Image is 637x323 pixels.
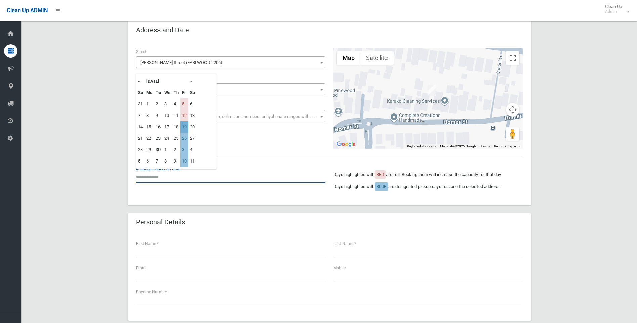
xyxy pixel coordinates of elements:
a: Open this area in Google Maps (opens a new window) [335,140,357,149]
td: 14 [136,121,145,133]
td: 10 [180,155,188,167]
td: 4 [188,144,197,155]
td: 23 [154,133,163,144]
td: 26 [180,133,188,144]
td: 11 [172,110,180,121]
td: 8 [163,155,172,167]
button: Map camera controls [506,103,519,117]
small: Admin [605,9,622,14]
th: We [163,87,172,98]
a: Report a map error [494,144,521,148]
td: 30 [154,144,163,155]
th: Mo [145,87,154,98]
td: 1 [145,98,154,110]
th: [DATE] [145,76,188,87]
td: 3 [163,98,172,110]
span: Clean Up [602,4,629,14]
td: 7 [154,155,163,167]
td: 19 [180,121,188,133]
th: Th [172,87,180,98]
td: 8 [145,110,154,121]
span: BLUE [376,184,386,189]
td: 17 [163,121,172,133]
td: 6 [145,155,154,167]
td: 9 [154,110,163,121]
td: 7 [136,110,145,121]
td: 5 [136,155,145,167]
p: Days highlighted with are designated pickup days for zone the selected address. [333,183,523,191]
td: 12 [180,110,188,121]
td: 3 [180,144,188,155]
span: Map data ©2025 Google [440,144,476,148]
p: Days highlighted with are full. Booking them will increase the capacity for that day. [333,171,523,179]
td: 1 [163,144,172,155]
td: 20 [188,121,197,133]
header: Address and Date [128,24,197,37]
td: 15 [145,121,154,133]
th: Fr [180,87,188,98]
td: 13 [188,110,197,121]
td: 29 [145,144,154,155]
td: 28 [136,144,145,155]
td: 11 [188,155,197,167]
span: 427 [138,85,324,94]
th: « [136,76,145,87]
span: Homer Street (EARLWOOD 2206) [136,56,325,68]
td: 4 [172,98,180,110]
td: 16 [154,121,163,133]
span: Clean Up ADMIN [7,7,48,14]
header: Personal Details [128,216,193,229]
th: Sa [188,87,197,98]
button: Show satellite imagery [360,51,394,65]
button: Toggle fullscreen view [506,51,519,65]
td: 6 [188,98,197,110]
td: 5 [180,98,188,110]
span: Select the unit number from the dropdown, delimit unit numbers or hyphenate ranges with a comma [140,114,328,119]
a: Terms (opens in new tab) [481,144,490,148]
td: 10 [163,110,172,121]
span: RED [376,172,384,177]
button: Keyboard shortcuts [407,144,436,149]
td: 24 [163,133,172,144]
td: 31 [136,98,145,110]
th: Su [136,87,145,98]
span: Homer Street (EARLWOOD 2206) [138,58,324,67]
td: 25 [172,133,180,144]
td: 22 [145,133,154,144]
td: 9 [172,155,180,167]
th: Tu [154,87,163,98]
span: 427 [136,83,325,95]
th: » [188,76,197,87]
td: 2 [154,98,163,110]
button: Drag Pegman onto the map to open Street View [506,127,519,141]
img: Google [335,140,357,149]
td: 27 [188,133,197,144]
td: 2 [172,144,180,155]
button: Show street map [337,51,360,65]
td: 21 [136,133,145,144]
td: 18 [172,121,180,133]
div: 427 Homer Street, EARLWOOD NSW 2206 [428,85,436,96]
